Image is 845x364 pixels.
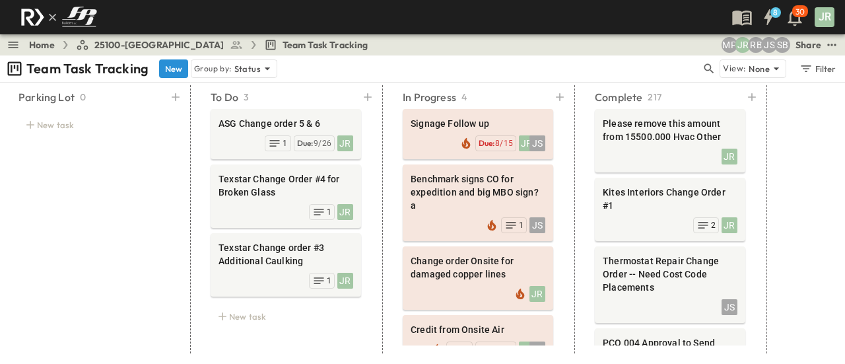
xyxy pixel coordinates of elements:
[603,336,737,349] span: PCO 004 Approval to Send
[211,307,361,326] div: New task
[211,164,361,228] div: Texstar Change Order #4 for Broken GlassJR1
[159,59,188,78] button: New
[529,135,545,151] div: JS
[461,91,467,104] p: 4
[403,246,553,310] div: Change order Onsite for damaged copper linesJR
[219,117,353,130] span: ASG Change order 5 & 6
[283,38,368,52] span: Team Task Tracking
[722,149,737,164] div: JR
[244,91,249,104] p: 3
[495,345,513,354] span: 8/08
[813,6,836,28] button: JR
[314,139,331,148] span: 9/26
[735,37,751,53] div: Jayden Ramirez (jramirez@fpibuilders.com)
[711,220,716,231] span: 2
[327,275,331,286] span: 1
[18,116,169,134] div: New task
[337,135,353,151] div: JR
[211,89,238,105] p: To Do
[411,254,545,281] span: Change order Onsite for damaged copper lines
[748,37,764,53] div: Regina Barnett (rbarnett@fpibuilders.com)
[529,286,545,302] div: JR
[283,138,287,149] span: 1
[403,109,553,159] div: Signage Follow upJRJSDue:8/15
[29,38,376,52] nav: breadcrumbs
[411,117,545,130] span: Signage Follow up
[761,37,777,53] div: Jesse Sullivan (jsullivan@fpibuilders.com)
[211,109,361,159] div: ASG Change order 5 & 6JRDue:9/261
[815,7,834,27] div: JR
[18,89,75,105] p: Parking Lot
[595,246,745,323] div: Thermostat Repair Change Order -- Need Cost Code PlacementsJS
[722,37,737,53] div: Monica Pruteanu (mpruteanu@fpibuilders.com)
[603,117,737,143] span: Please remove this amount from 15500.000 Hvac Other
[774,37,790,53] div: Sterling Barnett (sterling@fpibuilders.com)
[219,172,353,199] span: Texstar Change Order #4 for Broken Glass
[337,204,353,220] div: JR
[403,164,553,241] div: Benchmark signs CO for expedition and big MBO sign? aJS1
[194,62,232,75] p: Group by:
[595,178,745,241] div: Kites Interiors Change Order #1JR2
[799,61,836,76] div: Filter
[519,220,524,231] span: 1
[264,38,368,52] a: Team Task Tracking
[411,323,545,336] span: Credit from Onsite Air
[795,38,821,52] div: Share
[234,62,261,75] p: Status
[749,62,770,75] p: None
[327,207,331,217] span: 1
[519,342,535,357] div: JR
[479,344,495,354] span: Due:
[495,139,513,148] span: 8/15
[529,217,545,233] div: JS
[794,59,840,78] button: Filter
[26,59,149,78] p: Team Task Tracking
[595,89,642,105] p: Complete
[211,233,361,297] div: Texstar Change order #3 Additional CaulkingJR1
[755,5,782,29] button: 8
[464,344,469,355] span: 1
[722,217,737,233] div: JR
[824,37,840,53] button: test
[94,38,224,52] span: 25100-[GEOGRAPHIC_DATA]
[297,138,314,148] span: Due:
[595,109,745,172] div: Please remove this amount from 15500.000 Hvac OtherJR
[795,7,805,17] p: 30
[411,172,545,212] span: Benchmark signs CO for expedition and big MBO sign? a
[403,89,456,105] p: In Progress
[479,138,495,148] span: Due:
[603,254,737,294] span: Thermostat Repair Change Order -- Need Cost Code Placements
[723,61,746,76] p: View:
[76,38,243,52] a: 25100-[GEOGRAPHIC_DATA]
[603,186,737,212] span: Kites Interiors Change Order #1
[773,7,778,18] h6: 8
[648,91,661,104] p: 217
[337,273,353,289] div: JR
[529,342,545,357] div: JS
[16,3,102,31] img: c8d7d1ed905e502e8f77bf7063faec64e13b34fdb1f2bdd94b0e311fc34f8000.png
[80,91,86,104] p: 0
[29,38,55,52] a: Home
[219,241,353,268] span: Texstar Change order #3 Additional Caulking
[722,299,737,315] div: JS
[519,135,535,151] div: JR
